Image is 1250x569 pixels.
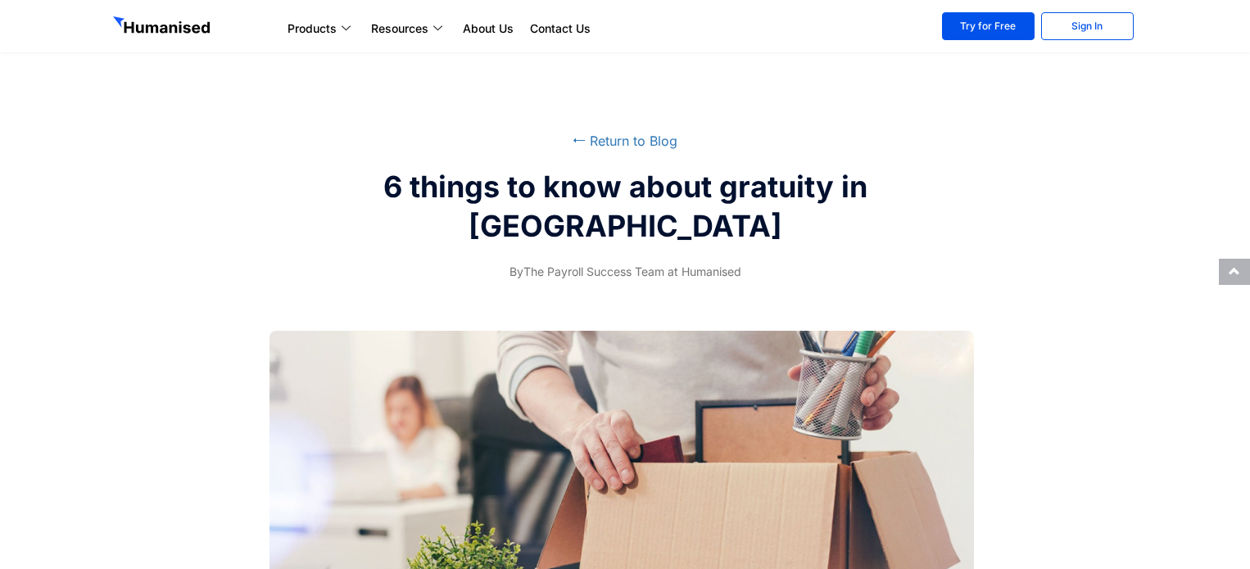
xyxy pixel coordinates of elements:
h2: 6 things to know about gratuity in [GEOGRAPHIC_DATA] [318,167,932,246]
a: Resources [363,19,455,38]
a: About Us [455,19,522,38]
a: ⭠ Return to Blog [573,133,677,149]
a: Contact Us [522,19,599,38]
span: The Payroll Success Team at Humanised [510,262,741,282]
a: Products [279,19,363,38]
span: By [510,264,523,278]
img: GetHumanised Logo [113,16,213,38]
a: Try for Free [942,12,1035,40]
a: Sign In [1041,12,1134,40]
